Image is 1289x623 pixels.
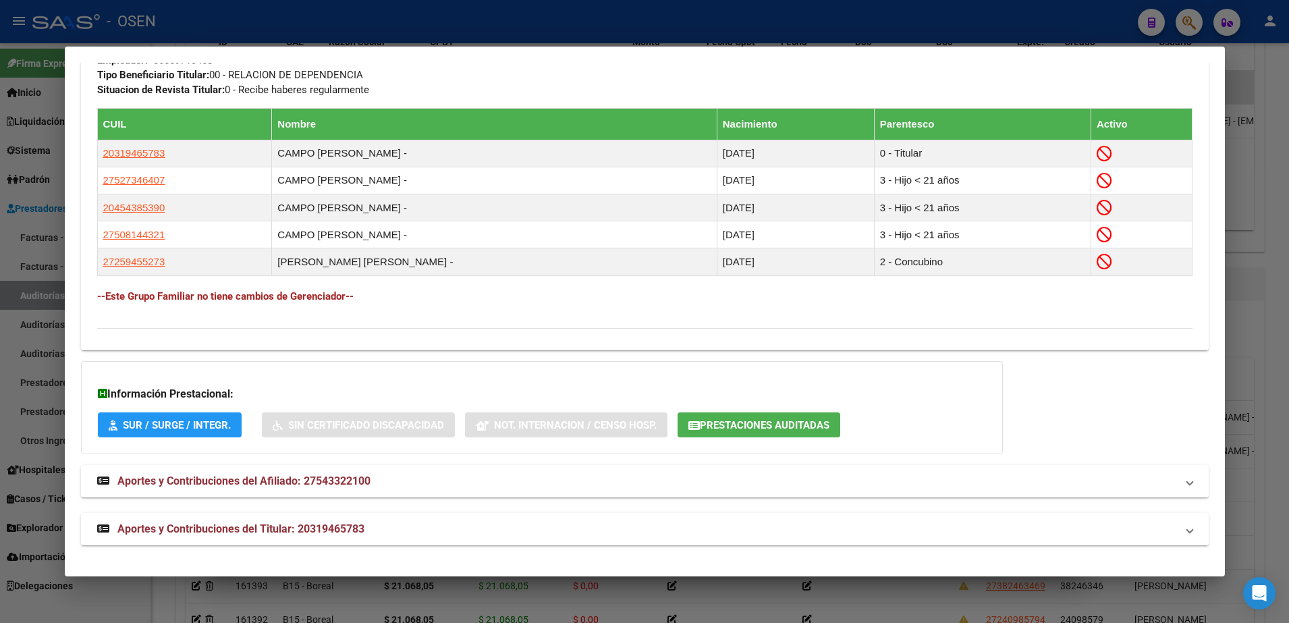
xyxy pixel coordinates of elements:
[103,174,165,186] span: 27527346407
[874,140,1091,167] td: 0 - Titular
[272,167,717,194] td: CAMPO [PERSON_NAME] -
[874,248,1091,275] td: 2 - Concubino
[103,147,165,159] span: 20319465783
[717,194,874,221] td: [DATE]
[103,202,165,213] span: 20454385390
[272,221,717,248] td: CAMPO [PERSON_NAME] -
[874,108,1091,140] th: Parentesco
[81,465,1209,497] mat-expansion-panel-header: Aportes y Contribuciones del Afiliado: 27543322100
[97,69,209,81] strong: Tipo Beneficiario Titular:
[98,412,242,437] button: SUR / SURGE / INTEGR.
[97,84,369,96] span: 0 - Recibe haberes regularmente
[117,522,364,535] span: Aportes y Contribuciones del Titular: 20319465783
[97,69,363,81] span: 00 - RELACION DE DEPENDENCIA
[1091,108,1192,140] th: Activo
[123,419,231,431] span: SUR / SURGE / INTEGR.
[465,412,667,437] button: Not. Internacion / Censo Hosp.
[272,140,717,167] td: CAMPO [PERSON_NAME] -
[97,289,1192,304] h4: --Este Grupo Familiar no tiene cambios de Gerenciador--
[874,194,1091,221] td: 3 - Hijo < 21 años
[262,412,455,437] button: Sin Certificado Discapacidad
[717,221,874,248] td: [DATE]
[117,475,371,487] span: Aportes y Contribuciones del Afiliado: 27543322100
[81,513,1209,545] mat-expansion-panel-header: Aportes y Contribuciones del Titular: 20319465783
[717,140,874,167] td: [DATE]
[97,84,225,96] strong: Situacion de Revista Titular:
[717,248,874,275] td: [DATE]
[494,419,657,431] span: Not. Internacion / Censo Hosp.
[272,248,717,275] td: [PERSON_NAME] [PERSON_NAME] -
[874,221,1091,248] td: 3 - Hijo < 21 años
[678,412,840,437] button: Prestaciones Auditadas
[717,108,874,140] th: Nacimiento
[98,386,986,402] h3: Información Prestacional:
[103,256,165,267] span: 27259455273
[1243,577,1276,610] div: Open Intercom Messenger
[272,194,717,221] td: CAMPO [PERSON_NAME] -
[272,108,717,140] th: Nombre
[97,54,148,66] strong: Empleador:
[874,167,1091,194] td: 3 - Hijo < 21 años
[103,229,165,240] span: 27508144321
[288,419,444,431] span: Sin Certificado Discapacidad
[700,419,829,431] span: Prestaciones Auditadas
[97,108,272,140] th: CUIL
[717,167,874,194] td: [DATE]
